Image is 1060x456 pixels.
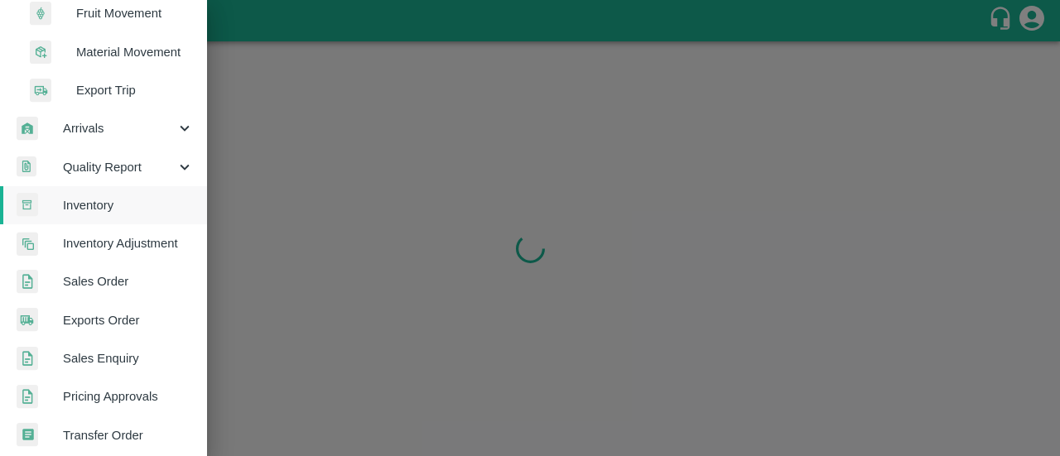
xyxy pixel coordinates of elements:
img: qualityReport [17,156,36,177]
img: sales [17,385,38,409]
span: Sales Order [63,272,194,290]
span: Arrivals [63,119,176,137]
span: Export Trip [76,81,194,99]
a: materialMaterial Movement [13,33,207,71]
span: Exports Order [63,311,194,329]
img: material [30,40,51,65]
img: fruit [30,2,51,26]
span: Material Movement [76,43,194,61]
a: deliveryExport Trip [13,71,207,109]
span: Pricing Approvals [63,387,194,406]
span: Fruit Movement [76,4,194,22]
img: shipments [17,308,38,332]
span: Quality Report [63,158,176,176]
span: Inventory [63,196,194,214]
span: Inventory Adjustment [63,234,194,252]
img: sales [17,270,38,294]
img: whTransfer [17,423,38,447]
img: sales [17,347,38,371]
img: whInventory [17,193,38,217]
img: whArrival [17,117,38,141]
img: delivery [30,79,51,103]
img: inventory [17,232,38,256]
span: Sales Enquiry [63,349,194,367]
span: Transfer Order [63,426,194,444]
